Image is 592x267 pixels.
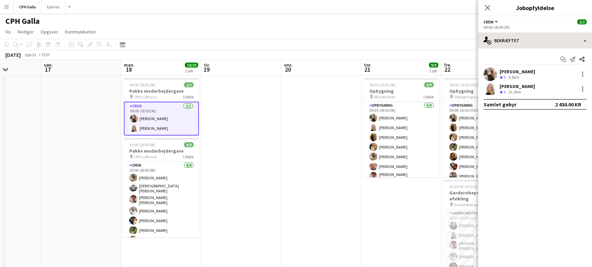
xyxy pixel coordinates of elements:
span: 10:00-18:00 (8t) [129,142,155,147]
app-card-role: Opbygning9/909:30-18:30 (9t)[PERSON_NAME][PERSON_NAME][PERSON_NAME][PERSON_NAME][PERSON_NAME][PER... [364,102,439,206]
span: ons. [284,62,293,68]
span: CPH Lufthavn [134,94,157,99]
span: tir. [204,62,210,68]
div: 09:00-18:00 (9t) [484,25,587,30]
span: 2/2 [577,19,587,24]
div: Bekræftet [478,32,592,49]
h3: Pakke medarbejdergave [124,88,199,94]
div: [DATE] [5,52,21,58]
button: CPH Galla [14,0,42,13]
span: CPH Lufthavn [134,154,157,159]
span: Rediger [18,29,34,35]
h3: Jobopfyldelse [478,3,592,12]
a: Vis [3,27,14,36]
span: 1 Rolle [183,94,194,99]
span: Vis [5,29,11,35]
span: 09:00-18:00 (9t) [129,82,155,87]
h3: Opbygning [364,88,439,94]
span: søn. [44,62,53,68]
div: [PERSON_NAME] [500,83,535,89]
span: 5 [504,75,506,80]
span: tor. [364,62,371,68]
div: 2 430.00 KR [555,101,581,108]
h3: Pakke medarbejdergave [124,148,199,154]
span: 21 [363,66,371,73]
span: Opgaver [41,29,58,35]
span: 2/2 [184,82,194,87]
span: Crew [484,19,494,24]
app-job-card: 09:00-16:30 (7t30m)7/7Opbygning Opbygningsvagt i Øksnehallen til stor gallafest1 RolleOpbygning7/... [444,78,519,177]
h1: CPH Galla [5,16,40,26]
span: 19 [203,66,210,73]
span: 15:30-02:30 (11t) (Sat) [449,184,487,189]
span: Garderobevagt i Øksnehallen til stor gallafest [454,202,503,207]
span: 5 [504,89,506,94]
span: 9/9 [424,82,434,87]
span: 8/8 [184,142,194,147]
app-card-role: Crew2/209:00-18:00 (9t)[PERSON_NAME][PERSON_NAME] [124,102,199,136]
span: Opbygningsvagt i Øksnehallen til stor gallafest [454,94,503,99]
a: Rediger [15,27,36,36]
span: man. [124,62,135,68]
app-job-card: 10:00-18:00 (8t)8/8Pakke medarbejdergave CPH Lufthavn1 RolleCrew8/810:00-18:00 (8t)[PERSON_NAME][... [124,138,199,237]
span: Kommunikation [65,29,96,35]
app-job-card: 09:30-18:30 (9t)9/9Opbygning Øksnehallen1 RolleOpbygning9/909:30-18:30 (9t)[PERSON_NAME][PERSON_N... [364,78,439,177]
h3: Garderobepersonale og afvikling [444,190,519,202]
span: 18 [123,66,135,73]
div: CEST [42,52,50,57]
a: Opgaver [38,27,61,36]
app-job-card: 09:00-18:00 (9t)2/2Pakke medarbejdergave CPH Lufthavn1 RolleCrew2/209:00-18:00 (9t)[PERSON_NAME][... [124,78,199,136]
div: 2 job [185,68,198,73]
h3: Opbygning [444,88,519,94]
span: 1 Rolle [423,94,434,99]
span: 9/9 [429,63,438,68]
span: 17 [43,66,53,73]
button: Crew [484,19,499,24]
span: 22 [443,66,451,73]
span: fre. [444,62,451,68]
span: 20 [283,66,293,73]
span: Øksnehallen [374,94,395,99]
button: Epinion [42,0,65,13]
app-card-role: Opbygning7/709:00-16:30 (7t30m)[PERSON_NAME][PERSON_NAME][PERSON_NAME][PERSON_NAME][PERSON_NAME][... [444,102,519,183]
a: Kommunikation [62,27,98,36]
span: 1 Rolle [183,154,194,159]
span: 10/10 [185,63,198,68]
div: 9.5km [507,75,520,80]
app-card-role: Crew8/810:00-18:00 (8t)[PERSON_NAME][DEMOGRAPHIC_DATA][PERSON_NAME][PERSON_NAME] [PERSON_NAME][PE... [124,162,199,256]
div: Samlet gebyr [484,101,516,108]
span: 09:30-18:30 (9t) [369,82,395,87]
span: Uge 33 [22,52,39,57]
div: 1 job [429,68,438,73]
span: 09:00-16:30 (7t30m) [449,82,483,87]
div: 21.3km [507,89,522,95]
div: [PERSON_NAME] [500,69,535,75]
